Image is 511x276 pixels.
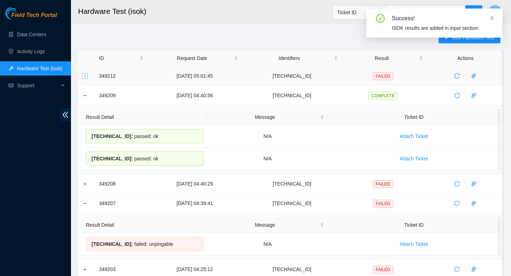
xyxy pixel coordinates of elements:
[373,200,393,208] span: FAILED
[452,93,462,98] span: reload
[394,153,434,164] button: Attach Ticket
[452,200,462,206] span: reload
[82,73,88,79] button: Expand row
[468,198,479,209] button: paper-clip
[86,129,203,143] div: passed: ok
[468,266,479,272] span: paper-clip
[207,233,328,255] td: N/A
[5,7,36,20] img: Akamai Technologies
[337,7,382,18] span: Ticket ID
[451,90,463,101] button: reload
[328,109,500,125] th: Ticket ID
[368,92,397,100] span: COMPLETE
[468,200,479,206] span: paper-clip
[468,90,479,101] button: paper-clip
[494,8,496,17] span: J
[95,194,147,213] td: 349207
[451,198,463,209] button: reload
[207,125,328,148] td: N/A
[242,174,342,194] td: [TECHNICAL_ID]
[392,14,494,23] div: Success!
[5,13,57,22] a: Akamai TechnologiesField Tech Portal
[147,174,242,194] td: [DATE] 04:40:29
[86,237,203,251] div: failed: unpingable
[82,181,88,187] button: Expand row
[92,241,133,247] span: [TECHNICAL_ID] :
[86,151,203,166] div: passed: ok
[242,86,342,105] td: [TECHNICAL_ID]
[60,108,71,121] span: double-left
[95,174,147,194] td: 349208
[242,66,342,86] td: [TECHNICAL_ID]
[451,70,463,82] button: reload
[17,49,45,54] a: Activity Logs
[427,50,504,66] th: Actions
[17,32,46,37] a: Data Centers
[468,264,479,275] button: paper-clip
[11,12,57,19] span: Field Tech Portal
[9,83,13,88] span: read
[376,14,385,23] span: check-circle
[465,5,482,20] button: search
[92,156,133,161] span: [TECHNICAL_ID] :
[394,238,434,250] button: Attach Ticket
[17,66,62,71] a: Hardware Test (isok)
[468,73,479,79] span: paper-clip
[82,266,88,272] button: Expand row
[452,266,462,272] span: reload
[468,93,479,98] span: paper-clip
[468,178,479,189] button: paper-clip
[400,155,428,162] span: Attach Ticket
[452,73,462,79] span: reload
[451,264,463,275] button: reload
[488,5,502,19] button: J
[82,200,88,206] button: Collapse row
[17,78,59,93] span: Support
[82,109,207,125] th: Result Detail
[242,194,342,213] td: [TECHNICAL_ID]
[95,66,147,86] td: 349212
[92,133,133,139] span: [TECHNICAL_ID] :
[207,148,328,170] td: N/A
[147,194,242,213] td: [DATE] 04:39:41
[452,181,462,187] span: reload
[82,217,207,233] th: Result Detail
[400,240,428,248] span: Attach Ticket
[392,24,494,32] div: ISOK results are added in input section.
[451,178,463,189] button: reload
[328,217,500,233] th: Ticket ID
[373,72,393,80] span: FAILED
[468,70,479,82] button: paper-clip
[490,16,495,21] span: close
[82,93,88,98] button: Collapse row
[394,131,434,142] button: Attach Ticket
[373,266,393,274] span: FAILED
[468,181,479,187] span: paper-clip
[400,132,428,140] span: Attach Ticket
[373,180,393,188] span: FAILED
[147,66,242,86] td: [DATE] 05:01:45
[147,86,242,105] td: [DATE] 04:40:56
[386,5,466,20] input: Enter text here...
[95,86,147,105] td: 349209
